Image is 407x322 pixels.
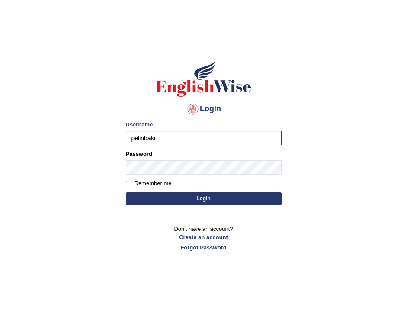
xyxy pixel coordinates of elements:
[126,192,282,205] button: Login
[126,102,282,116] h4: Login
[154,59,253,98] img: Logo of English Wise sign in for intelligent practice with AI
[126,243,282,252] a: Forgot Password
[126,179,172,188] label: Remember me
[126,233,282,241] a: Create an account
[126,181,131,186] input: Remember me
[126,120,153,129] label: Username
[126,225,282,252] p: Don't have an account?
[126,150,152,158] label: Password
